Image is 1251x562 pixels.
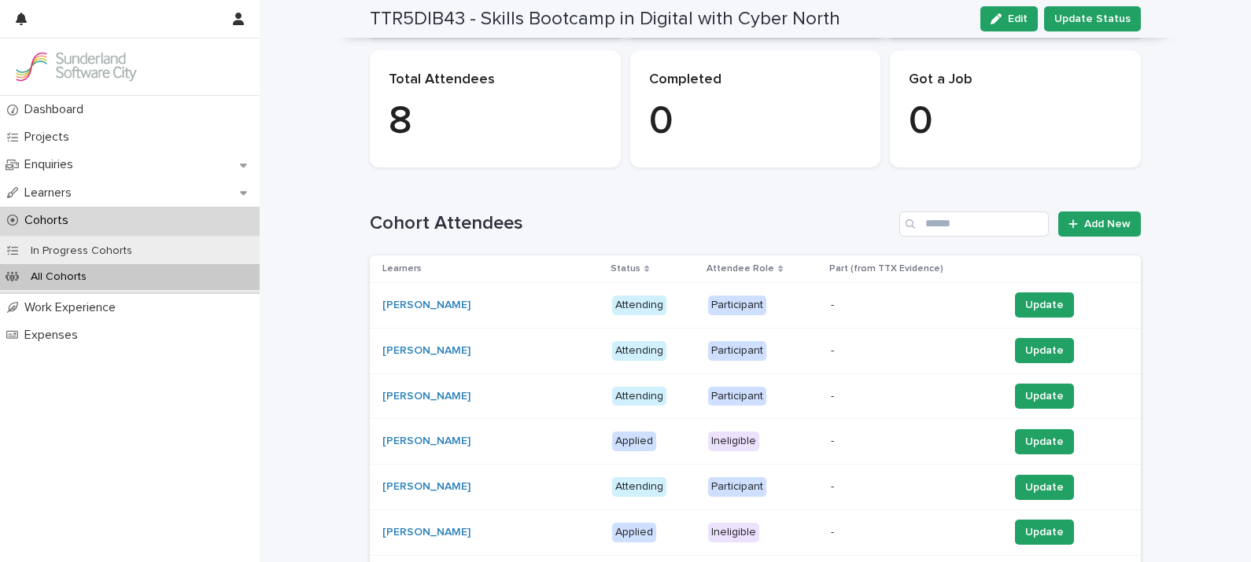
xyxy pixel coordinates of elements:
[382,344,471,358] a: [PERSON_NAME]
[1015,292,1074,318] button: Update
[1044,6,1141,31] button: Update Status
[909,72,1122,89] p: Got a Job
[611,260,640,277] p: Status
[1025,434,1064,450] span: Update
[382,480,471,494] a: [PERSON_NAME]
[382,435,471,448] a: [PERSON_NAME]
[831,480,995,494] p: -
[1015,384,1074,409] button: Update
[1054,11,1131,27] span: Update Status
[708,477,766,497] div: Participant
[708,341,766,361] div: Participant
[1058,211,1141,237] a: Add New
[708,432,759,451] div: Ineligible
[708,296,766,315] div: Participant
[1015,520,1074,545] button: Update
[831,390,995,403] p: -
[18,270,99,284] p: All Cohorts
[831,435,995,448] p: -
[1025,479,1064,495] span: Update
[18,328,90,343] p: Expenses
[1015,338,1074,363] button: Update
[831,299,995,312] p: -
[18,300,128,315] p: Work Experience
[909,98,1122,145] p: 0
[18,213,81,228] p: Cohorts
[899,211,1049,237] input: Search
[382,390,471,403] a: [PERSON_NAME]
[1025,388,1064,404] span: Update
[18,157,86,172] p: Enquiries
[649,98,862,145] p: 0
[1084,219,1131,230] span: Add New
[13,51,138,83] img: GVzBcg19RCOYju8xzymn
[370,373,1141,419] tr: [PERSON_NAME] AttendingParticipant-Update
[382,299,471,312] a: [PERSON_NAME]
[382,260,422,277] p: Learners
[370,509,1141,555] tr: [PERSON_NAME] AppliedIneligible-Update
[649,72,862,89] p: Completed
[18,102,96,117] p: Dashboard
[829,260,943,277] p: Part (from TTX Evidence)
[612,296,666,315] div: Attending
[612,432,656,451] div: Applied
[708,523,759,542] div: Ineligible
[980,6,1038,31] button: Edit
[1025,297,1064,313] span: Update
[612,523,656,542] div: Applied
[1008,13,1028,24] span: Edit
[18,244,145,258] p: In Progress Cohorts
[612,477,666,497] div: Attending
[370,282,1141,328] tr: [PERSON_NAME] AttendingParticipant-Update
[707,260,774,277] p: Attendee Role
[1025,524,1064,540] span: Update
[389,98,602,145] p: 8
[370,465,1141,510] tr: [PERSON_NAME] AttendingParticipant-Update
[389,72,602,89] p: Total Attendees
[612,387,666,406] div: Attending
[18,130,82,145] p: Projects
[831,344,995,358] p: -
[1015,475,1074,500] button: Update
[382,526,471,539] a: [PERSON_NAME]
[708,387,766,406] div: Participant
[370,328,1141,373] tr: [PERSON_NAME] AttendingParticipant-Update
[1025,343,1064,358] span: Update
[1015,429,1074,454] button: Update
[612,341,666,361] div: Attending
[370,212,893,235] h1: Cohort Attendees
[370,8,840,31] h2: TTR5DIB43 - Skills Bootcamp in Digital with Cyber North
[370,419,1141,465] tr: [PERSON_NAME] AppliedIneligible-Update
[831,526,995,539] p: -
[18,185,84,200] p: Learners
